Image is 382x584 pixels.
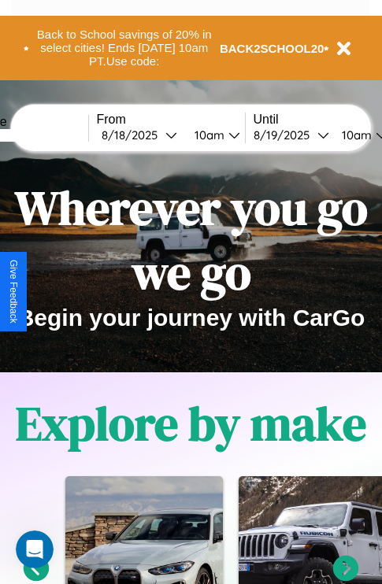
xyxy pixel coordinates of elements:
[97,113,245,127] label: From
[187,128,228,142] div: 10am
[334,128,376,142] div: 10am
[220,42,325,55] b: BACK2SCHOOL20
[182,127,245,143] button: 10am
[29,24,220,72] button: Back to School savings of 20% in select cities! Ends [DATE] 10am PT.Use code:
[16,391,366,456] h1: Explore by make
[8,260,19,323] div: Give Feedback
[97,127,182,143] button: 8/18/2025
[16,530,54,568] iframe: Intercom live chat
[102,128,165,142] div: 8 / 18 / 2025
[254,128,317,142] div: 8 / 19 / 2025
